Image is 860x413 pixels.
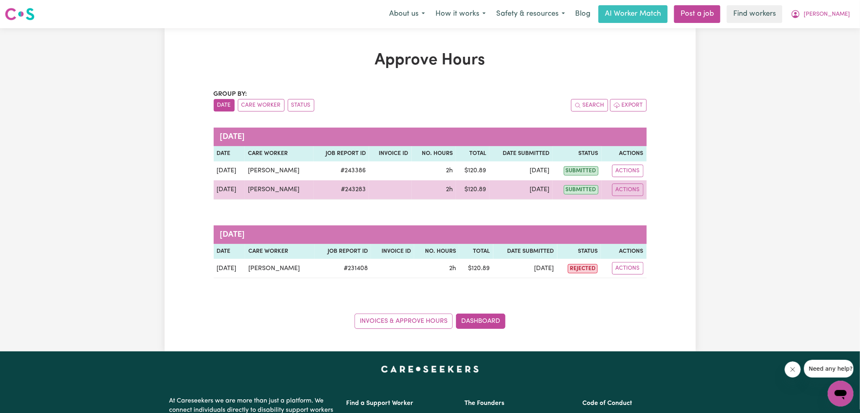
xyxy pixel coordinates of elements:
[785,361,801,378] iframe: Close message
[214,128,647,146] caption: [DATE]
[612,262,643,275] button: Actions
[489,161,553,180] td: [DATE]
[553,146,601,161] th: Status
[493,259,557,278] td: [DATE]
[384,6,430,23] button: About us
[727,5,782,23] a: Find workers
[674,5,720,23] a: Post a job
[459,259,493,278] td: $ 120.89
[489,146,553,161] th: Date Submitted
[828,381,854,407] iframe: Button to launch messaging window
[214,225,647,244] caption: [DATE]
[612,184,643,196] button: Actions
[245,244,315,259] th: Care worker
[446,167,453,174] span: 2 hours
[571,99,608,112] button: Search
[598,5,668,23] a: AI Worker Match
[456,146,489,161] th: Total
[602,146,647,161] th: Actions
[489,180,553,200] td: [DATE]
[582,400,632,407] a: Code of Conduct
[456,314,505,329] a: Dashboard
[288,99,314,112] button: sort invoices by paid status
[786,6,855,23] button: My Account
[456,180,489,200] td: $ 120.89
[355,314,453,329] a: Invoices & Approve Hours
[214,161,245,180] td: [DATE]
[5,7,35,21] img: Careseekers logo
[5,5,35,23] a: Careseekers logo
[564,185,598,194] span: submitted
[493,244,557,259] th: Date Submitted
[214,99,235,112] button: sort invoices by date
[238,99,285,112] button: sort invoices by care worker
[313,180,369,200] td: # 243283
[214,259,245,278] td: [DATE]
[610,99,647,112] button: Export
[564,166,598,176] span: submitted
[430,6,491,23] button: How it works
[449,265,456,272] span: 2 hours
[313,161,369,180] td: # 243386
[371,244,414,259] th: Invoice ID
[601,244,646,259] th: Actions
[464,400,504,407] a: The Founders
[557,244,601,259] th: Status
[245,180,313,200] td: [PERSON_NAME]
[245,161,313,180] td: [PERSON_NAME]
[313,146,369,161] th: Job Report ID
[414,244,459,259] th: No. Hours
[570,5,595,23] a: Blog
[214,91,247,97] span: Group by:
[369,146,412,161] th: Invoice ID
[214,180,245,200] td: [DATE]
[245,259,315,278] td: [PERSON_NAME]
[315,244,371,259] th: Job Report ID
[804,10,850,19] span: [PERSON_NAME]
[459,244,493,259] th: Total
[568,264,598,273] span: rejected
[381,366,479,372] a: Careseekers home page
[456,161,489,180] td: $ 120.89
[491,6,570,23] button: Safety & resources
[315,259,371,278] td: # 231408
[346,400,414,407] a: Find a Support Worker
[214,146,245,161] th: Date
[804,360,854,378] iframe: Message from company
[612,165,643,177] button: Actions
[412,146,456,161] th: No. Hours
[446,186,453,193] span: 2 hours
[214,244,245,259] th: Date
[214,51,647,70] h1: Approve Hours
[245,146,313,161] th: Care worker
